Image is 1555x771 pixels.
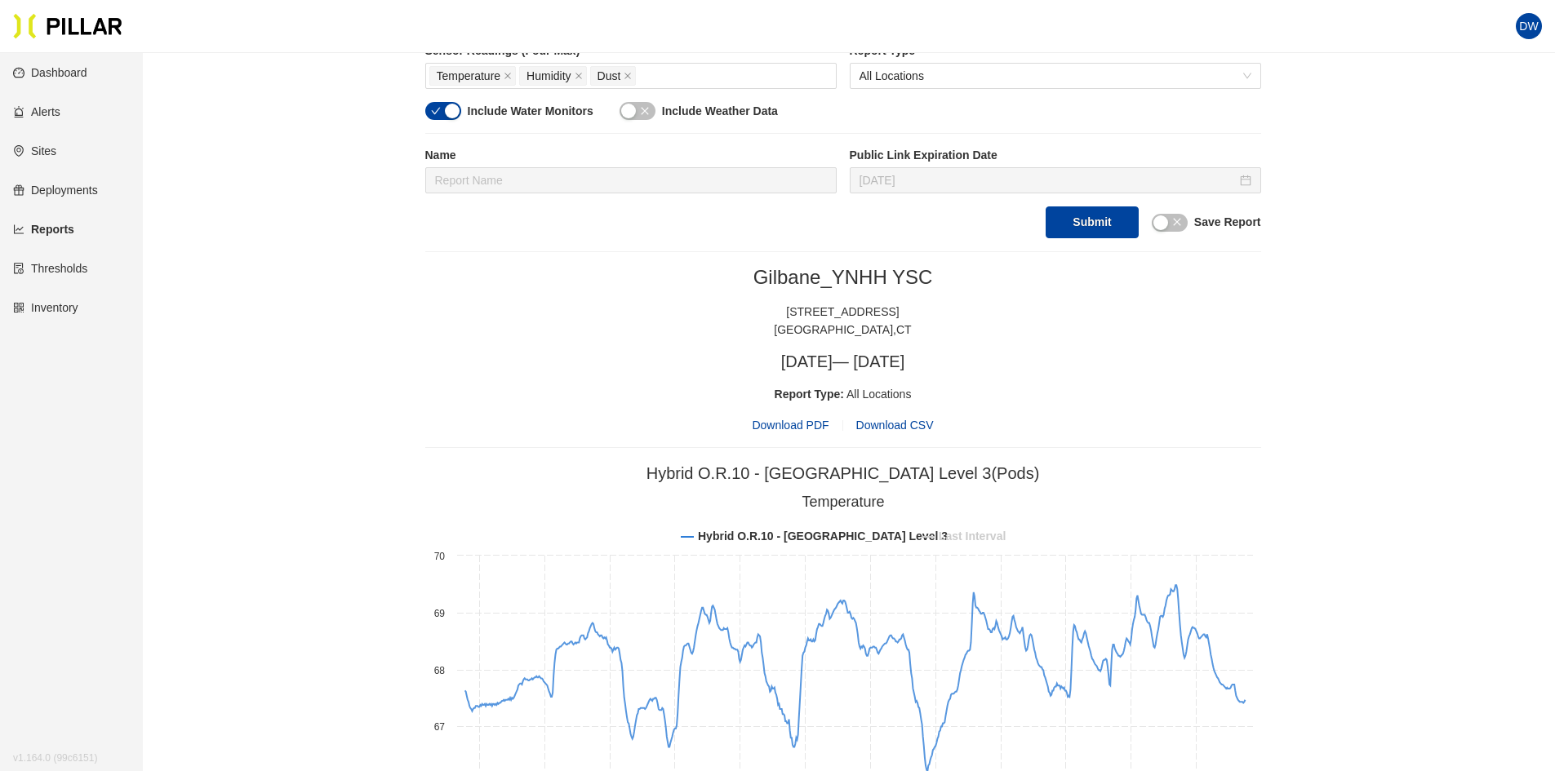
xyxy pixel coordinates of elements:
a: line-chartReports [13,223,74,236]
a: dashboardDashboard [13,66,87,79]
span: Report Type: [775,388,844,401]
span: Humidity [526,67,571,85]
span: Download CSV [856,419,934,432]
span: DW [1519,13,1538,39]
span: All Locations [860,64,1251,88]
text: 67 [433,721,445,733]
input: Report Name [425,167,837,193]
text: 70 [433,551,445,562]
div: [STREET_ADDRESS] [425,303,1261,321]
h2: Gilbane_YNHH YSC [425,265,1261,290]
tspan: Temperature [802,494,884,510]
span: close [1172,217,1182,227]
div: [GEOGRAPHIC_DATA] , CT [425,321,1261,339]
span: close [624,72,632,82]
div: All Locations [425,385,1261,403]
tspan: Last Interval [938,530,1005,543]
span: Dust [598,67,621,85]
a: qrcodeInventory [13,301,78,314]
span: Temperature [437,67,501,85]
span: check [431,106,441,116]
h3: [DATE] — [DATE] [425,352,1261,372]
div: Hybrid O.R.10 - [GEOGRAPHIC_DATA] Level 3 (Pods) [646,461,1040,486]
span: Download PDF [752,416,829,434]
label: Name [425,147,837,164]
label: Save Report [1194,214,1261,231]
span: close [575,72,583,82]
text: 69 [433,608,445,619]
text: 68 [433,665,445,676]
a: alertAlerts [13,105,60,118]
tspan: Hybrid O.R.10 - [GEOGRAPHIC_DATA] Level 3 [698,530,948,543]
img: Pillar Technologies [13,13,122,39]
a: environmentSites [13,144,56,157]
a: giftDeployments [13,184,98,197]
label: Public Link Expiration Date [850,147,1261,164]
span: close [640,106,650,116]
input: Sep 8, 2025 [860,171,1237,189]
label: Include Weather Data [662,103,778,120]
a: exceptionThresholds [13,262,87,275]
label: Include Water Monitors [468,103,593,120]
button: Submit [1046,206,1138,238]
span: close [504,72,512,82]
